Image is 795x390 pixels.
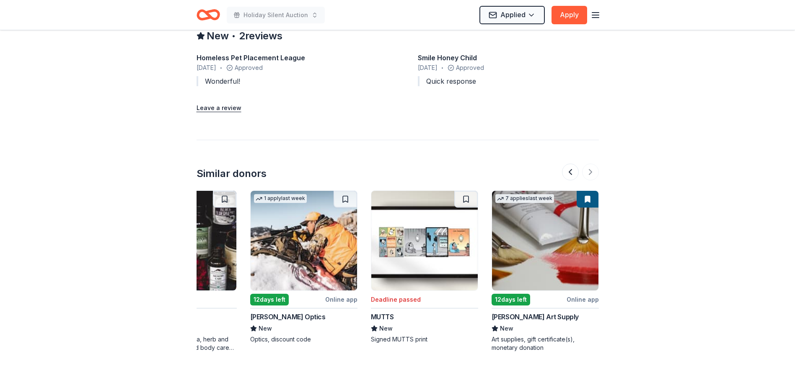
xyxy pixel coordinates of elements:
[325,294,357,305] div: Online app
[418,63,599,73] div: Approved
[197,167,267,180] div: Similar donors
[492,190,599,352] a: Image for Trekell Art Supply7 applieslast week12days leftOnline app[PERSON_NAME] Art SupplyNewArt...
[492,191,598,290] img: Image for Trekell Art Supply
[379,323,393,334] span: New
[254,194,307,203] div: 1 apply last week
[207,29,229,43] span: New
[495,194,554,203] div: 7 applies last week
[250,335,357,344] div: Optics, discount code
[371,190,478,344] a: Image for MUTTSDeadline passedMUTTSNewSigned MUTTS print
[259,323,272,334] span: New
[250,294,289,305] div: 12 days left
[479,6,545,24] button: Applied
[231,32,236,41] span: •
[500,323,513,334] span: New
[418,76,599,86] div: Quick response
[197,5,220,25] a: Home
[418,53,599,63] div: Smile Honey Child
[567,294,599,305] div: Online app
[251,191,357,290] img: Image for Burris Optics
[197,63,216,73] span: [DATE]
[250,312,326,322] div: [PERSON_NAME] Optics
[197,103,241,113] button: Leave a review
[371,295,421,305] div: Deadline passed
[492,335,599,352] div: Art supplies, gift certificate(s), monetary donation
[239,29,282,43] span: 2 reviews
[371,191,478,290] img: Image for MUTTS
[197,76,378,86] div: Wonderful!
[492,294,530,305] div: 12 days left
[220,64,222,71] span: •
[500,9,526,20] span: Applied
[371,335,478,344] div: Signed MUTTS print
[441,64,443,71] span: •
[250,190,357,344] a: Image for Burris Optics1 applylast week12days leftOnline app[PERSON_NAME] OpticsNewOptics, discou...
[197,63,378,73] div: Approved
[371,312,394,322] div: MUTTS
[243,10,308,20] span: Holiday Silent Auction
[552,6,587,24] button: Apply
[227,7,325,23] button: Holiday Silent Auction
[418,63,438,73] span: [DATE]
[197,53,378,63] div: Homeless Pet Placement League
[492,312,579,322] div: [PERSON_NAME] Art Supply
